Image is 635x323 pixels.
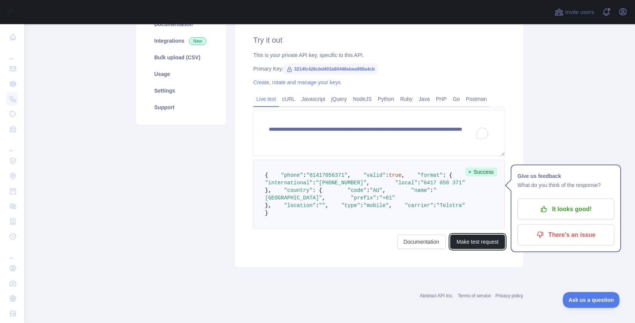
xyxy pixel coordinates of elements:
span: "name" [411,187,430,193]
span: "[PHONE_NUMBER]" [316,180,366,186]
span: "+61" [379,195,395,201]
span: : [417,180,420,186]
span: 3214fc426cbd403a80446ebea989a4cb [283,63,378,75]
span: "valid" [363,172,386,178]
span: : [367,187,370,193]
span: Invite users [565,8,594,17]
h2: Try it out [253,35,505,45]
span: , [322,195,325,201]
a: PHP [433,93,450,105]
span: : [386,172,389,178]
a: Ruby [397,93,416,105]
span: : [313,180,316,186]
a: Usage [145,66,217,82]
span: : [360,202,363,209]
a: Abstract API Inc. [420,293,454,298]
span: , [389,202,392,209]
span: : { [443,172,452,178]
a: Live test [253,93,279,105]
span: } [265,210,268,216]
textarea: To enrich screen reader interactions, please activate Accessibility in Grammarly extension settings [253,110,505,156]
div: This is your private API key, specific to this API. [253,51,505,59]
a: NodeJS [350,93,375,105]
span: true [389,172,402,178]
span: , [401,172,404,178]
span: "phone" [281,172,303,178]
span: "type" [341,202,360,209]
span: "carrier" [405,202,434,209]
span: "Telstra" [437,202,465,209]
span: "prefix" [351,195,376,201]
a: Integrations New [145,32,217,49]
span: "code" [347,187,366,193]
span: , [325,202,328,209]
span: "country" [284,187,313,193]
span: : [376,195,379,201]
span: "location" [284,202,316,209]
span: , [367,180,370,186]
span: : { [313,187,322,193]
a: Documentation [145,16,217,32]
a: jQuery [328,93,350,105]
span: New [189,37,206,45]
span: "0417 056 371" [421,180,465,186]
span: "format" [417,172,443,178]
p: What do you think of the response? [517,181,614,190]
a: Java [416,93,433,105]
span: : [430,187,433,193]
a: Go [450,93,463,105]
span: "mobile" [364,202,389,209]
a: Documentation [397,235,446,249]
div: ... [6,138,18,153]
span: : [433,202,436,209]
span: , [347,172,350,178]
div: Primary Key: [253,65,505,73]
span: "61417056371" [306,172,347,178]
h1: Give us feedback [517,172,614,181]
span: Success [465,167,497,176]
a: Settings [145,82,217,99]
span: "local" [395,180,417,186]
span: "international" [265,180,313,186]
a: Postman [463,93,490,105]
div: ... [6,45,18,60]
div: ... [6,245,18,260]
a: Bulk upload (CSV) [145,49,217,66]
a: Javascript [298,93,328,105]
a: Support [145,99,217,116]
span: "AU" [370,187,383,193]
span: }, [265,202,271,209]
a: Python [375,93,397,105]
button: Make test request [450,235,505,249]
iframe: Toggle Customer Support [563,292,620,308]
span: , [383,187,386,193]
a: Privacy policy [496,293,523,298]
span: : [316,202,319,209]
a: Create, rotate and manage your keys [253,79,341,85]
span: : [303,172,306,178]
span: }, [265,187,271,193]
span: { [265,172,268,178]
span: "" [319,202,325,209]
a: cURL [279,93,298,105]
a: Terms of service [458,293,491,298]
button: Invite users [553,6,596,18]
